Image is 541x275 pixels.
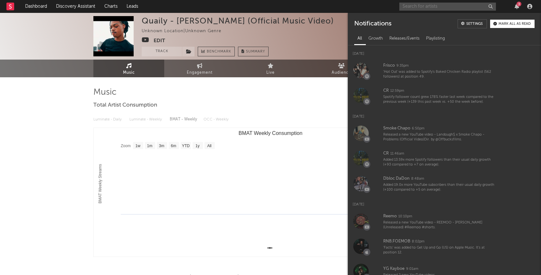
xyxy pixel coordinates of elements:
[517,2,521,6] div: 3
[498,22,531,26] div: Mark all as read
[348,45,541,58] div: [DATE]
[123,69,135,77] span: Music
[207,144,211,148] text: All
[515,4,519,9] button: 3
[383,245,497,255] div: 'Facts' was added to Get Up and Go (US) on Apple Music. It's at position 12.
[348,171,541,196] a: Dbloc DaDon8:48amAdded 19.0x more YouTube subscribers than their usual daily growth (+100 compare...
[396,63,409,68] div: 9:35pm
[365,33,386,44] div: Growth
[164,60,235,77] a: Engagement
[348,83,541,108] a: CR12:59pmSpotify follower count grew 178% faster last week compared to the previous week (+139 th...
[93,101,157,109] span: Total Artist Consumption
[121,144,131,148] text: Zoom
[154,37,165,45] button: Edit
[348,108,541,121] div: [DATE]
[147,144,153,148] text: 1m
[383,70,497,80] div: 'Hot Out' was added to Spotify's Baked Chicken Radio playlist (562 followers) at position 49.
[390,89,404,93] div: 12:59pm
[306,60,377,77] a: Audience
[386,33,423,44] div: Releases/Events
[458,19,487,28] a: Settings
[159,144,165,148] text: 3m
[266,69,275,77] span: Live
[383,238,410,245] div: RNB.FOEMOB
[93,60,164,77] a: Music
[98,164,102,204] text: BMAT Weekly Streams
[383,125,410,132] div: Smoke Chapo
[399,3,496,11] input: Search for artists
[182,144,190,148] text: YTD
[383,220,497,230] div: Released a new YouTube video - REEMOO - [PERSON_NAME] (Unreleased) #Reemoo #shorts.
[348,121,541,146] a: Smoke Chapo6:50pmReleased a new YouTube video - Landough$ x Smoke Chapo - Problems (Official Vide...
[383,150,389,157] div: CR
[406,267,418,271] div: 9:01am
[398,214,412,219] div: 10:10pm
[490,20,535,28] button: Mark all as read
[332,69,351,77] span: Audience
[142,27,229,35] div: Unknown Location | Unknown Genre
[383,62,395,70] div: Frisco
[195,144,200,148] text: 1y
[466,22,483,26] div: Settings
[411,176,424,181] div: 8:48am
[390,151,404,156] div: 11:46am
[383,213,397,220] div: Reemo
[187,69,213,77] span: Engagement
[142,47,182,56] button: Track
[348,234,541,259] a: RNB.FOEMOB8:02pm'Facts' was added to Get Up and Go (US) on Apple Music. It's at position 12.
[136,144,141,148] text: 1w
[348,146,541,171] a: CR11:46amAdded 13.59x more Spotify followers than their usual daily growth (+93 compared to +7 on...
[383,132,497,142] div: Released a new YouTube video - Landough$ x Smoke Chapo - Problems (Official Video)Dir. by @Offbuc...
[383,175,410,183] div: Dbloc DaDon
[94,128,447,257] svg: BMAT Weekly Consumption
[239,130,302,136] text: BMAT Weekly Consumption
[171,144,176,148] text: 6m
[423,33,448,44] div: Playlisting
[348,209,541,234] a: Reemo10:10pmReleased a new YouTube video - REEMOO - [PERSON_NAME] (Unreleased) #Reemoo #shorts.
[207,48,231,56] span: Benchmark
[238,47,269,56] button: Summary
[383,95,497,105] div: Spotify follower count grew 178% faster last week compared to the previous week (+139 this past w...
[354,19,391,28] div: Notifications
[348,196,541,209] div: [DATE]
[383,157,497,167] div: Added 13.59x more Spotify followers than their usual daily growth (+93 compared to +7 on average).
[235,60,306,77] a: Live
[198,47,235,56] a: Benchmark
[412,126,424,131] div: 6:50pm
[412,239,424,244] div: 8:02pm
[354,33,365,44] div: All
[383,183,497,193] div: Added 19.0x more YouTube subscribers than their usual daily growth (+100 compared to +5 on average).
[348,58,541,83] a: Frisco9:35pm'Hot Out' was added to Spotify's Baked Chicken Radio playlist (562 followers) at posi...
[383,265,404,273] div: YG Kayboe
[142,16,334,25] div: Quaily - [PERSON_NAME] (Official Music Video)
[246,50,265,53] span: Summary
[383,87,389,95] div: CR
